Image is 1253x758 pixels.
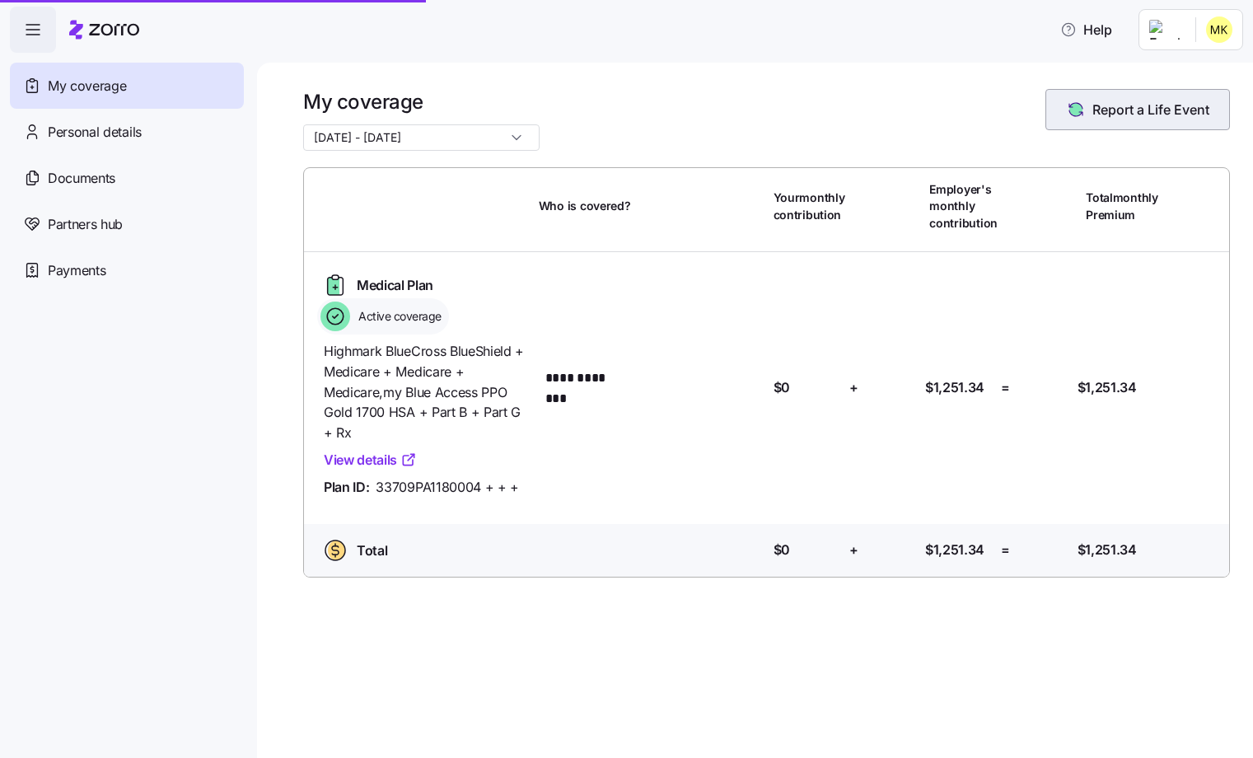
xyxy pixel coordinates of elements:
span: Plan ID: [324,477,369,498]
span: = [1001,540,1010,560]
span: Active coverage [353,308,442,325]
img: 6b25b39949c55acf58390b3b37e0d849 [1206,16,1232,43]
span: Payments [48,260,105,281]
a: View details [324,450,417,470]
span: Employer's monthly contribution [929,181,998,232]
span: Highmark BlueCross BlueShield + Medicare + Medicare + Medicare , my Blue Access PPO Gold 1700 HSA... [324,341,526,443]
span: Report a Life Event [1092,100,1209,119]
span: + [849,377,858,398]
button: Help [1047,13,1125,46]
span: 33709PA1180004 + + + [376,477,519,498]
span: Personal details [48,122,142,143]
span: $1,251.34 [1078,540,1137,560]
span: Help [1060,20,1112,40]
span: My coverage [48,76,126,96]
a: My coverage [10,63,244,109]
span: = [1001,377,1010,398]
span: Who is covered? [539,198,631,214]
span: $1,251.34 [1078,377,1137,398]
a: Payments [10,247,244,293]
a: Partners hub [10,201,244,247]
button: Report a Life Event [1045,89,1230,130]
img: Employer logo [1149,20,1182,40]
span: Medical Plan [357,275,433,296]
a: Documents [10,155,244,201]
h1: My coverage [303,89,540,115]
a: Personal details [10,109,244,155]
span: Total monthly Premium [1086,189,1158,223]
span: Total [357,540,387,561]
span: $1,251.34 [925,377,984,398]
span: Documents [48,168,115,189]
span: Partners hub [48,214,123,235]
span: Your monthly contribution [774,189,845,223]
span: $0 [774,540,790,560]
span: + [849,540,858,560]
span: $0 [774,377,790,398]
span: $1,251.34 [925,540,984,560]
